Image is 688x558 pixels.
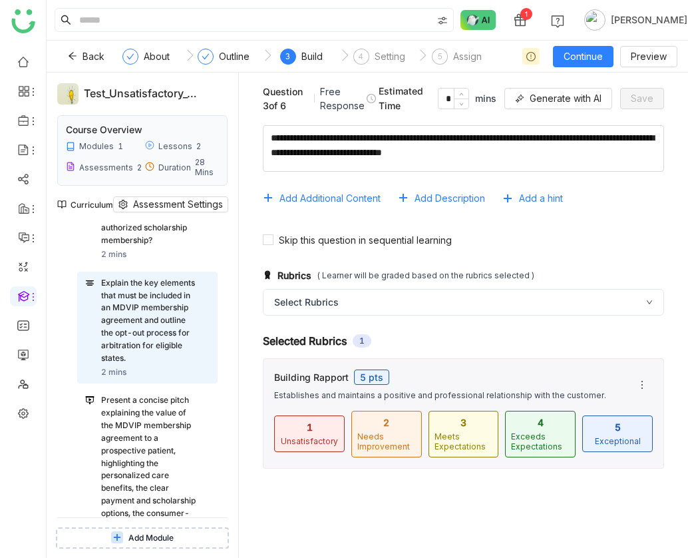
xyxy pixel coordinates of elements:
span: Assessment Settings [133,197,223,212]
div: Setting [375,49,405,65]
span: Add Additional Content [279,191,381,206]
button: Save [620,88,664,109]
div: Select Rubrics [263,289,664,316]
span: Add Module [128,532,174,545]
div: Exceptional [595,436,641,446]
span: Back [83,49,104,64]
span: 4 [359,51,363,61]
span: Preview [631,49,667,64]
button: Continue [553,46,613,67]
div: Selected Rubrics [263,334,347,348]
div: Outline [219,49,250,65]
div: Course Overview [66,124,142,135]
div: Establishes and maintains a positive and professional relationship with the customer. [274,390,621,400]
div: Assessments [79,162,133,172]
span: 5 [438,51,442,61]
div: 2 [137,162,142,172]
span: [PERSON_NAME] [611,13,687,27]
nz-steps: ` ` ` ` ` [115,41,496,73]
img: help.svg [551,15,564,28]
div: Test_Unsatisfactory_Question_Scratch [84,85,201,103]
div: Building Rapport [274,372,349,383]
span: Skip this question in sequential learning [273,234,457,246]
div: 1 [520,8,532,20]
div: Modules [79,141,114,151]
button: Add Module [56,527,229,549]
span: mins [475,91,496,106]
div: Rubrics [263,270,664,281]
div: Meets Expectations [434,431,493,451]
div: Free Response [320,85,367,113]
div: Exceeds Expectations [511,431,570,451]
div: 1 [307,421,313,433]
div: 5 pts [354,370,389,385]
div: Needs Improvement [357,431,416,451]
div: ( Learner will be graded based on the rubrics selected ) [317,270,534,280]
button: Assessment Settings [113,196,228,212]
div: 4 [538,417,544,428]
div: 28 Mins [195,157,219,177]
div: Explain the key elements that must be included in an MDVIP membership agreement and outline the o... [101,277,197,365]
img: ask-buddy-normal.svg [460,10,496,30]
div: Lessons [158,141,192,151]
img: logo [11,9,35,33]
div: Duration [158,162,191,172]
div: 1 [353,334,371,348]
img: avatar [584,9,605,31]
span: Continue [564,49,603,64]
button: Back [57,46,115,67]
div: Question 3 of 6 [263,85,308,113]
img: search-type.svg [437,15,448,26]
div: 3 [460,417,466,428]
div: Estimated Time [367,84,496,113]
span: Generate with AI [530,91,602,106]
button: Add Description [398,188,496,209]
span: Add a hint [519,191,563,206]
div: Assign [453,49,482,65]
button: Generate with AI [504,88,612,109]
div: 2 mins [101,248,126,261]
div: 2 [196,141,201,151]
img: long_answer.svg [85,278,94,288]
div: 1 [118,141,123,151]
div: About [122,49,170,73]
div: Build [301,49,323,65]
div: 2 [383,417,389,428]
span: Add Description [415,191,485,206]
div: Curriculum [57,200,113,210]
img: pitch.svg [85,396,94,405]
div: 3Build [280,49,323,73]
div: 4Setting [353,49,405,73]
div: 2 mins [101,366,126,379]
button: Preview [620,46,677,67]
div: Unsatisfactory [281,436,338,446]
button: Add Additional Content [263,188,391,209]
div: 5 [615,421,621,433]
div: About [144,49,170,65]
button: Add a hint [502,188,574,209]
span: 3 [285,51,290,61]
div: Outline [198,49,250,73]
